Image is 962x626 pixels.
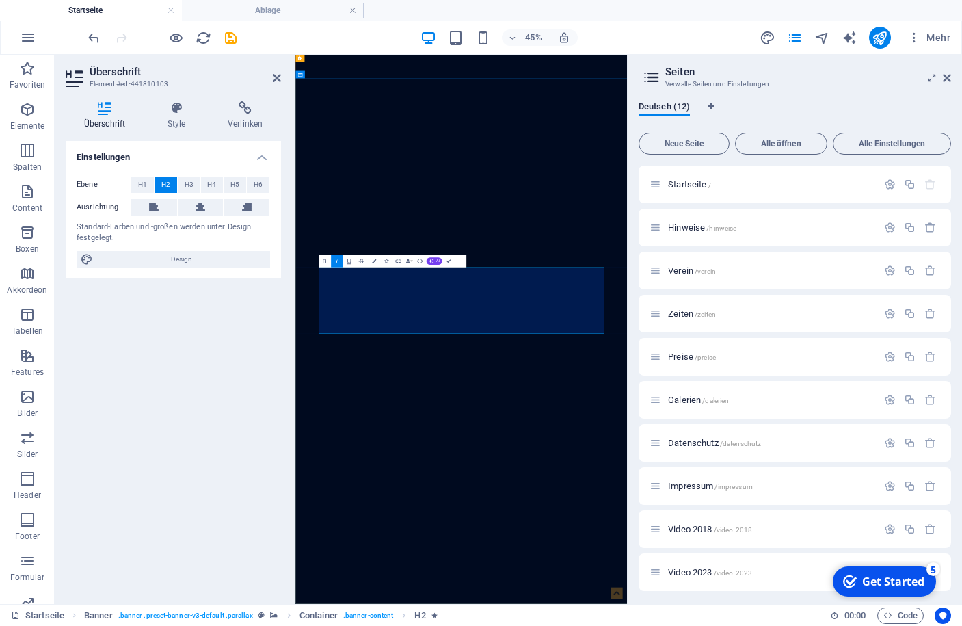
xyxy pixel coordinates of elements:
[664,266,877,275] div: Verein/verein
[668,309,716,319] span: Klick, um Seite zu öffnen
[414,608,425,624] span: Klick zum Auswählen. Doppelklick zum Bearbeiten
[706,224,736,232] span: /hinweise
[695,268,716,275] span: /verein
[97,251,266,268] span: Design
[884,265,896,276] div: Einstellungen
[924,480,936,492] div: Entfernen
[924,222,936,233] div: Entfernen
[695,354,716,361] span: /preise
[884,179,896,190] div: Einstellungen
[138,177,147,193] span: H1
[904,179,916,190] div: Duplizieren
[833,133,951,155] button: Alle Einstellungen
[185,177,193,193] span: H3
[664,482,877,491] div: Impressum/impressum
[668,352,716,362] span: Klick, um Seite zu öffnen
[10,79,45,90] p: Favoriten
[902,27,956,49] button: Mehr
[664,568,877,577] div: Video 2023/video-2023
[904,308,916,319] div: Duplizieren
[436,259,440,263] span: AI
[84,608,438,624] nav: breadcrumb
[741,140,821,148] span: Alle öffnen
[924,179,936,190] div: Die Startseite kann nicht gelöscht werden
[639,133,730,155] button: Neue Seite
[17,449,38,460] p: Slider
[17,408,38,419] p: Bilder
[37,13,99,28] div: Get Started
[414,255,425,268] button: HTML
[11,608,64,624] a: Klick, um Auswahl aufzuheben. Doppelklick öffnet Seitenverwaltung
[664,223,877,232] div: Hinweise/hinweise
[15,531,40,542] p: Footer
[760,30,775,46] i: Design (Strg+Alt+Y)
[668,222,736,233] span: Klick, um Seite zu öffnen
[155,177,177,193] button: H2
[209,101,281,130] h4: Verlinken
[904,265,916,276] div: Duplizieren
[195,29,211,46] button: reload
[668,567,752,577] span: Klick, um Seite zu öffnen
[735,133,827,155] button: Alle öffnen
[12,203,42,213] p: Content
[904,394,916,406] div: Duplizieren
[665,78,924,90] h3: Verwalte Seiten und Einstellungen
[178,177,200,193] button: H3
[16,244,39,255] p: Boxen
[668,265,716,276] span: Klick, um Seite zu öffnen
[392,255,404,268] button: Link
[904,523,916,535] div: Duplizieren
[869,27,891,49] button: publish
[702,397,729,404] span: /galerien
[368,255,379,268] button: Colors
[904,222,916,233] div: Duplizieren
[884,222,896,233] div: Einstellungen
[830,608,866,624] h6: Session-Zeit
[665,66,951,78] h2: Seiten
[13,161,42,172] p: Spalten
[645,140,723,148] span: Neue Seite
[196,30,211,46] i: Seite neu laden
[839,140,945,148] span: Alle Einstellungen
[639,99,690,118] span: Deutsch (12)
[884,523,896,535] div: Einstellungen
[84,608,113,624] span: Klick zum Auswählen. Doppelklick zum Bearbeiten
[230,177,239,193] span: H5
[668,395,729,405] span: Klick, um Seite zu öffnen
[11,367,44,378] p: Features
[924,308,936,319] div: Entfernen
[85,29,102,46] button: undo
[814,29,831,46] button: navigator
[844,608,866,624] span: 00 00
[380,255,392,268] button: Icons
[343,608,393,624] span: . banner-content
[884,394,896,406] div: Einstellungen
[426,257,442,265] button: AI
[201,177,224,193] button: H4
[664,439,877,447] div: Datenschutz/datenschutz
[904,437,916,449] div: Duplizieren
[884,308,896,319] div: Einstellungen
[668,524,752,534] span: Video 2018
[77,222,270,244] div: Standard-Farben und -größen werden unter Design festgelegt.
[904,480,916,492] div: Duplizieren
[168,29,184,46] button: Klicke hier, um den Vorschau-Modus zu verlassen
[222,29,239,46] button: save
[331,255,343,268] button: Italic (Ctrl+I)
[224,177,246,193] button: H5
[522,29,544,46] h6: 45%
[668,179,711,190] span: Klick, um Seite zu öffnen
[14,490,41,501] p: Header
[877,608,924,624] button: Code
[668,481,753,491] span: Klick, um Seite zu öffnen
[149,101,209,130] h4: Style
[884,437,896,449] div: Einstellungen
[66,101,149,130] h4: Überschrift
[883,608,918,624] span: Code
[131,177,154,193] button: H1
[8,5,111,36] div: Get Started 5 items remaining, 0% complete
[77,199,131,216] label: Ausrichtung
[695,311,716,318] span: /zeiten
[558,31,570,44] i: Bei Größenänderung Zoomstufe automatisch an das gewählte Gerät anpassen.
[639,101,951,127] div: Sprachen-Tabs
